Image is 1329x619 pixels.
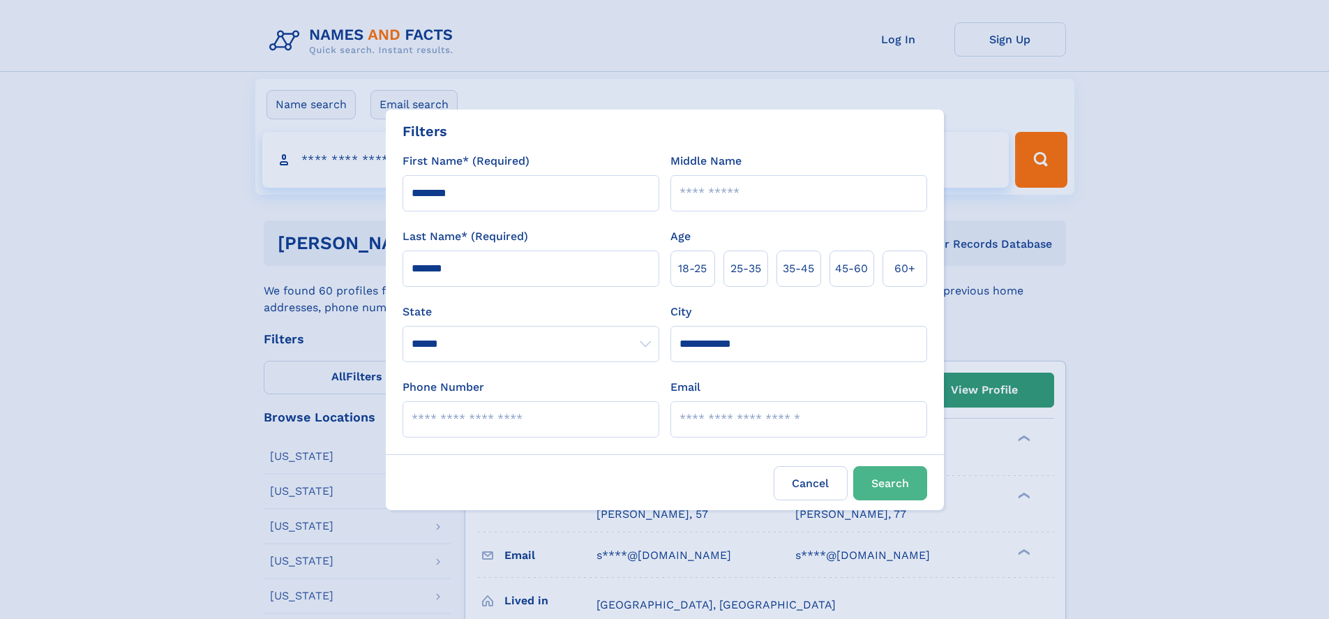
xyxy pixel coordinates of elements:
[403,121,447,142] div: Filters
[670,304,691,320] label: City
[403,228,528,245] label: Last Name* (Required)
[774,466,848,500] label: Cancel
[403,153,530,170] label: First Name* (Required)
[894,260,915,277] span: 60+
[853,466,927,500] button: Search
[403,304,659,320] label: State
[403,379,484,396] label: Phone Number
[670,379,700,396] label: Email
[670,153,742,170] label: Middle Name
[678,260,707,277] span: 18‑25
[835,260,868,277] span: 45‑60
[730,260,761,277] span: 25‑35
[783,260,814,277] span: 35‑45
[670,228,691,245] label: Age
